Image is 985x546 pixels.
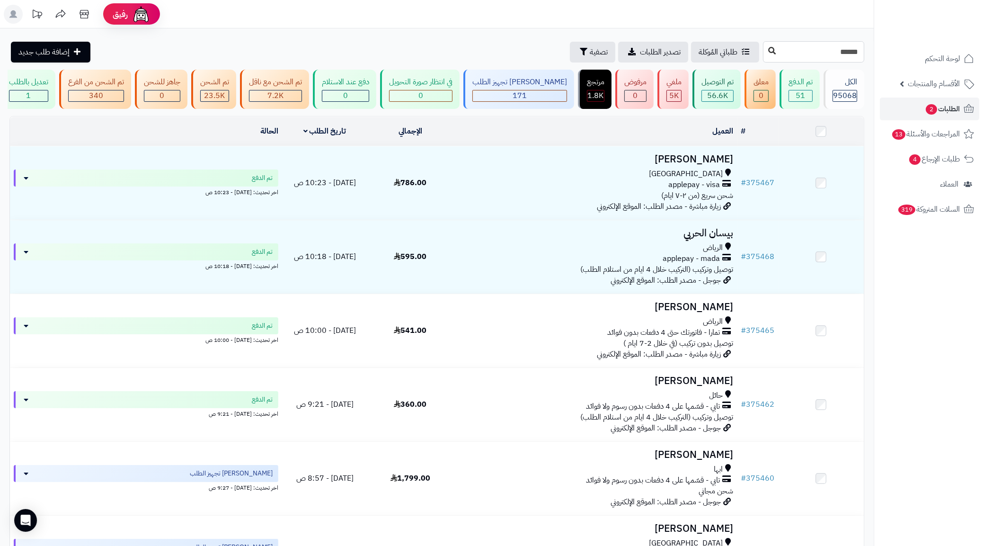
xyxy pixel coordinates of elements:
[897,203,960,216] span: السلات المتروكة
[707,90,728,101] span: 56.6K
[880,148,979,170] a: طلبات الإرجاع4
[880,47,979,70] a: لوحة التحكم
[394,399,426,410] span: 360.00
[27,90,31,101] span: 1
[702,90,733,101] div: 56629
[576,70,613,109] a: مرتجع 1.8K
[457,376,734,386] h3: [PERSON_NAME]
[204,90,225,101] span: 23.5K
[457,302,734,313] h3: [PERSON_NAME]
[14,482,278,492] div: اخر تحديث: [DATE] - 9:27 ص
[9,77,48,88] div: تعديل بالطلب
[778,70,822,109] a: تم الدفع 51
[249,77,302,88] div: تم الشحن مع ناقل
[741,177,775,188] a: #375467
[14,408,278,418] div: اخر تحديث: [DATE] - 9:21 ص
[703,316,723,327] span: الرياض
[625,90,646,101] div: 0
[741,473,775,484] a: #375460
[613,70,656,109] a: مرفوض 0
[190,469,273,478] span: [PERSON_NAME] تجهيز الطلب
[418,90,423,101] span: 0
[68,77,124,88] div: تم الشحن من الفرع
[14,334,278,344] div: اخر تحديث: [DATE] - 10:00 ص
[581,412,734,423] span: توصيل وتركيب (التركيب خلال 4 ايام من استلام الطلب)
[294,177,356,188] span: [DATE] - 10:23 ص
[741,177,746,188] span: #
[666,77,682,88] div: ملغي
[892,129,905,140] span: 13
[57,70,133,109] a: تم الشحن من الفرع 340
[133,70,189,109] a: جاهز للشحن 0
[891,127,960,141] span: المراجعات والأسئلة
[789,90,812,101] div: 51
[252,395,273,404] span: تم الدفع
[89,90,103,101] span: 340
[201,90,229,101] div: 23485
[833,90,857,101] span: 95068
[741,473,746,484] span: #
[132,5,151,24] img: ai-face.png
[649,169,723,179] span: [GEOGRAPHIC_DATA]
[399,125,422,137] a: الإجمالي
[624,338,734,349] span: توصيل بدون تركيب (في خلال 2-7 ايام )
[691,42,759,63] a: طلباتي المُوكلة
[249,90,302,101] div: 7223
[633,90,638,101] span: 0
[699,46,737,58] span: طلباتي المُوكلة
[473,90,567,101] div: 171
[189,70,238,109] a: تم الشحن 23.5K
[611,275,721,286] span: جوجل - مصدر الطلب: الموقع الإلكتروني
[611,496,721,508] span: جوجل - مصدر الطلب: الموقع الإلكتروني
[880,123,979,145] a: المراجعات والأسئلة13
[394,251,426,262] span: 595.00
[587,90,604,101] div: 1812
[713,125,734,137] a: العميل
[796,90,806,101] span: 51
[880,173,979,196] a: العملاء
[267,90,284,101] span: 7.2K
[252,321,273,331] span: تم الدفع
[472,77,567,88] div: [PERSON_NAME] تجهيز الطلب
[311,70,378,109] a: دفع عند الاستلام 0
[238,70,311,109] a: تم الشحن مع ناقل 7.2K
[570,42,615,63] button: تصفية
[656,70,691,109] a: ملغي 5K
[390,473,430,484] span: 1,799.00
[880,198,979,221] a: السلات المتروكة319
[921,27,976,46] img: logo-2.png
[144,90,180,101] div: 0
[586,401,720,412] span: تابي - قسّمها على 4 دفعات بدون رسوم ولا فوائد
[296,473,354,484] span: [DATE] - 8:57 ص
[880,98,979,120] a: الطلبات2
[822,70,866,109] a: الكل95068
[754,77,769,88] div: معلق
[663,253,720,264] span: applepay - mada
[754,90,768,101] div: 0
[898,205,915,215] span: 319
[940,178,958,191] span: العملاء
[759,90,763,101] span: 0
[662,190,734,201] span: شحن سريع (من ٢-٧ ايام)
[14,509,37,532] div: Open Intercom Messenger
[252,247,273,257] span: تم الدفع
[14,187,278,197] div: اخر تحديث: [DATE] - 10:23 ص
[741,399,775,410] a: #375462
[714,464,723,475] span: ابها
[394,177,426,188] span: 786.00
[741,325,775,336] a: #375465
[296,399,354,410] span: [DATE] - 9:21 ص
[457,523,734,534] h3: [PERSON_NAME]
[513,90,527,101] span: 171
[590,46,608,58] span: تصفية
[394,325,426,336] span: 541.00
[618,42,688,63] a: تصدير الطلبات
[18,46,70,58] span: إضافة طلب جديد
[669,90,679,101] span: 5K
[457,154,734,165] h3: [PERSON_NAME]
[14,260,278,270] div: اخر تحديث: [DATE] - 10:18 ص
[587,77,604,88] div: مرتجع
[322,77,369,88] div: دفع عند الاستلام
[200,77,229,88] div: تم الشحن
[789,77,813,88] div: تم الدفع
